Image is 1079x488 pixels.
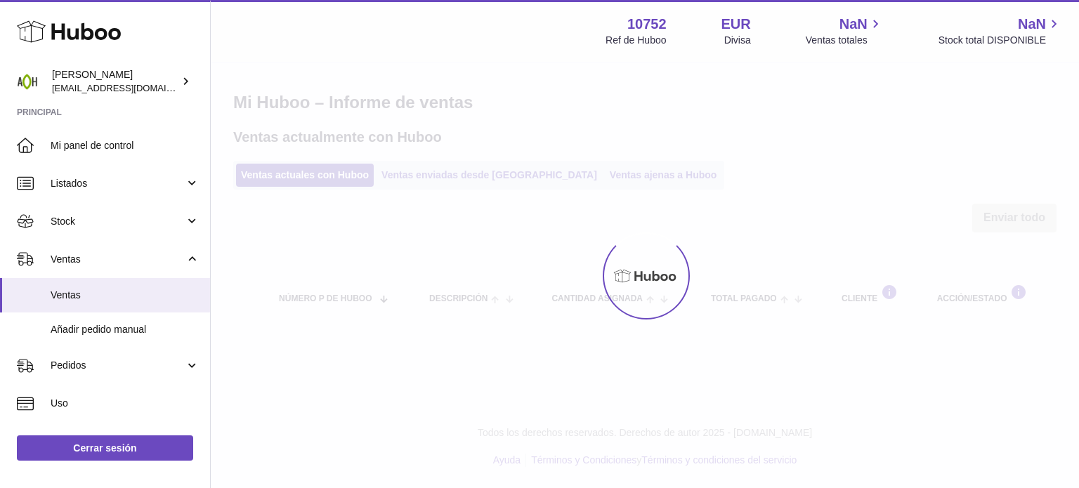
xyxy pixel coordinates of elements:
[806,34,884,47] span: Ventas totales
[17,71,38,92] img: ventas@adaptohealue.com
[1018,15,1046,34] span: NaN
[17,435,193,461] a: Cerrar sesión
[51,323,200,336] span: Añadir pedido manual
[939,34,1062,47] span: Stock total DISPONIBLE
[606,34,666,47] div: Ref de Huboo
[51,359,185,372] span: Pedidos
[51,253,185,266] span: Ventas
[627,15,667,34] strong: 10752
[51,397,200,410] span: Uso
[721,15,751,34] strong: EUR
[806,15,884,47] a: NaN Ventas totales
[51,177,185,190] span: Listados
[52,82,207,93] span: [EMAIL_ADDRESS][DOMAIN_NAME]
[51,139,200,152] span: Mi panel de control
[839,15,868,34] span: NaN
[52,68,178,95] div: [PERSON_NAME]
[939,15,1062,47] a: NaN Stock total DISPONIBLE
[51,289,200,302] span: Ventas
[51,215,185,228] span: Stock
[724,34,751,47] div: Divisa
